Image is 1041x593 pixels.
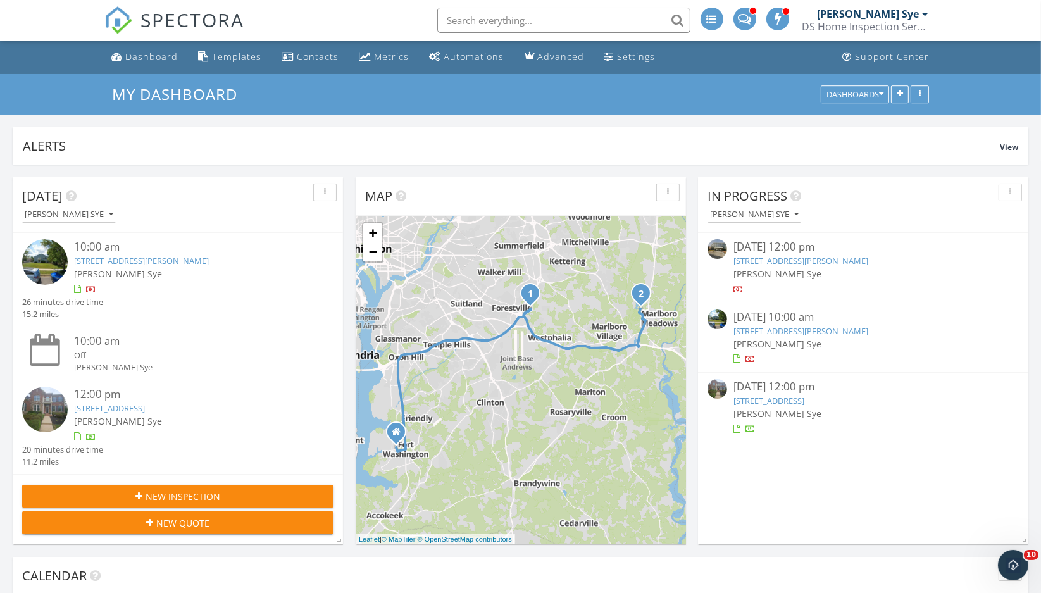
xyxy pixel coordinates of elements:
a: Dashboard [107,46,184,69]
a: Support Center [838,46,935,69]
span: Map [365,187,392,204]
a: © MapTiler [382,535,416,543]
a: Advanced [520,46,590,69]
a: [STREET_ADDRESS][PERSON_NAME] [733,325,868,337]
img: streetview [708,309,727,329]
div: Alerts [23,137,1000,154]
img: streetview [22,239,68,285]
div: Templates [213,51,262,63]
img: 9557754%2Freports%2F8f009355-2c5e-4209-8fce-f38007d52b34%2Fcover_photos%2FCBkotgSEZ7fCig3vSMgu%2F... [22,387,68,432]
span: [PERSON_NAME] Sye [733,268,821,280]
div: [PERSON_NAME] Sye [710,210,799,219]
button: [PERSON_NAME] Sye [22,206,116,223]
img: 9557754%2Freports%2F8f009355-2c5e-4209-8fce-f38007d52b34%2Fcover_photos%2FCBkotgSEZ7fCig3vSMgu%2F... [708,379,727,399]
a: [DATE] 12:00 pm [STREET_ADDRESS] [PERSON_NAME] Sye [708,379,1019,435]
div: 26 minutes drive time [22,296,103,308]
a: [STREET_ADDRESS][PERSON_NAME] [733,255,868,266]
span: New Inspection [146,490,220,503]
div: [PERSON_NAME] Sye [25,210,113,219]
button: New Quote [22,511,333,534]
a: © OpenStreetMap contributors [418,535,512,543]
iframe: Intercom live chat [998,550,1028,580]
div: [PERSON_NAME] Sye [74,361,308,373]
img: The Best Home Inspection Software - Spectora [104,6,132,34]
div: Dashboards [826,90,883,99]
a: Zoom out [363,242,382,261]
a: Contacts [277,46,344,69]
div: 12:00 pm [74,387,308,403]
a: Zoom in [363,223,382,242]
span: SPECTORA [141,6,245,33]
a: Settings [600,46,661,69]
a: Automations (Advanced) [425,46,509,69]
a: [STREET_ADDRESS] [733,395,804,406]
span: New Quote [156,516,209,530]
a: Metrics [354,46,415,69]
span: In Progress [708,187,787,204]
div: Settings [618,51,656,63]
div: 308 Mecca Court, Fort Washington MD 20744 [396,432,404,439]
span: [PERSON_NAME] Sye [733,338,821,350]
img: streetview [708,239,727,259]
input: Search everything... [437,8,690,33]
div: Contacts [297,51,339,63]
a: [STREET_ADDRESS] [74,403,145,414]
span: [PERSON_NAME] Sye [74,268,162,280]
a: [STREET_ADDRESS][PERSON_NAME] [74,255,209,266]
div: 15508 Finchingfield Way, Upper Marlboro, MD 20774 [641,293,649,301]
button: New Inspection [22,485,333,508]
div: [DATE] 10:00 am [733,309,993,325]
a: 10:00 am [STREET_ADDRESS][PERSON_NAME] [PERSON_NAME] Sye 26 minutes drive time 15.2 miles [22,239,333,320]
button: Dashboards [821,85,889,103]
div: | [356,534,515,545]
a: 12:00 pm [STREET_ADDRESS] [PERSON_NAME] Sye 20 minutes drive time 11.2 miles [22,387,333,468]
i: 2 [639,290,644,299]
a: SPECTORA [104,17,245,44]
div: Support Center [856,51,930,63]
i: 1 [528,290,533,299]
div: Off [74,349,308,361]
div: 20 minutes drive time [22,444,103,456]
div: 15.2 miles [22,308,103,320]
a: Leaflet [359,535,380,543]
div: [PERSON_NAME] Sye [818,8,919,20]
span: Calendar [22,567,87,584]
span: View [1000,142,1018,153]
span: [DATE] [22,187,63,204]
button: [PERSON_NAME] Sye [708,206,801,223]
div: Automations [444,51,504,63]
div: [DATE] 12:00 pm [733,239,993,255]
div: Metrics [375,51,409,63]
div: 11.2 miles [22,456,103,468]
div: Dashboard [126,51,178,63]
span: [PERSON_NAME] Sye [74,415,162,427]
div: DS Home Inspection Services, LLC [802,20,929,33]
div: 10:00 am [74,239,308,255]
a: My Dashboard [112,84,248,104]
a: Templates [194,46,267,69]
div: Advanced [538,51,585,63]
div: 3219 Chester Grove Rd, Upper Marlboro, MD 20774 [530,293,538,301]
span: 10 [1024,550,1038,560]
div: 10:00 am [74,334,308,349]
a: [DATE] 10:00 am [STREET_ADDRESS][PERSON_NAME] [PERSON_NAME] Sye [708,309,1019,366]
span: [PERSON_NAME] Sye [733,408,821,420]
div: [DATE] 12:00 pm [733,379,993,395]
a: [DATE] 12:00 pm [STREET_ADDRESS][PERSON_NAME] [PERSON_NAME] Sye [708,239,1019,296]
